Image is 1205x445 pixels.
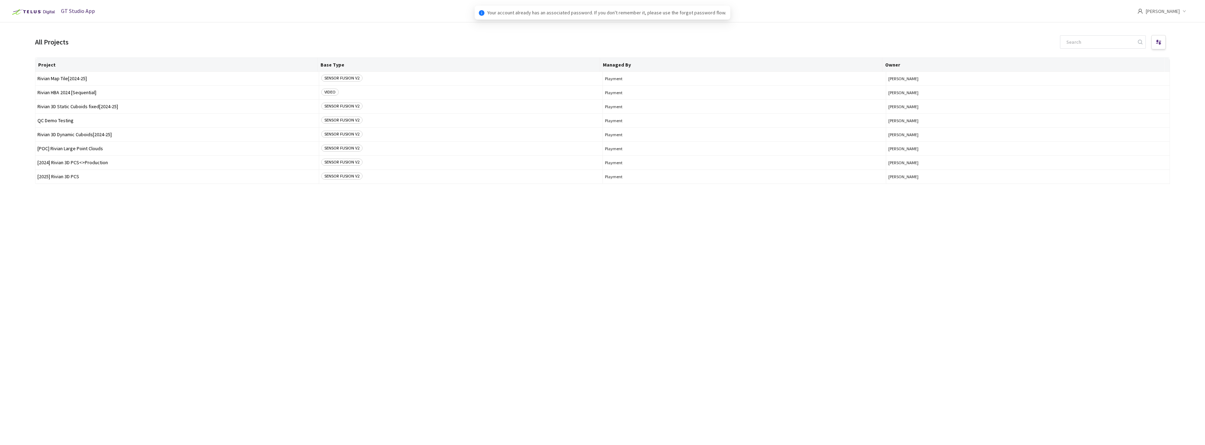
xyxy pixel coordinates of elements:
span: Playment [605,76,884,81]
span: SENSOR FUSION V2 [321,103,363,110]
span: [2024] Rivian 3D PCS<>Production [37,160,317,165]
span: Rivian HBA 2024 [Sequential] [37,90,317,95]
input: Search [1062,36,1137,48]
th: Managed By [600,58,882,72]
span: SENSOR FUSION V2 [321,173,363,180]
th: Project [35,58,318,72]
span: Playment [605,90,884,95]
button: [PERSON_NAME] [888,132,1168,137]
span: Rivian 3D Dynamic Cuboids[2024-25] [37,132,317,137]
div: All Projects [35,36,69,47]
span: SENSOR FUSION V2 [321,159,363,166]
span: Playment [605,160,884,165]
button: [PERSON_NAME] [888,90,1168,95]
span: SENSOR FUSION V2 [321,131,363,138]
span: Playment [605,174,884,179]
span: down [1183,9,1186,13]
button: [PERSON_NAME] [888,160,1168,165]
button: [PERSON_NAME] [888,104,1168,109]
span: Playment [605,146,884,151]
span: Playment [605,132,884,137]
span: SENSOR FUSION V2 [321,145,363,152]
button: [PERSON_NAME] [888,118,1168,123]
span: Your account already has an associated password. If you don't remember it, please use the forgot ... [487,9,726,16]
img: Telus [8,6,57,18]
span: Rivian Map Tile[2024-25] [37,76,317,81]
button: [PERSON_NAME] [888,174,1168,179]
span: VIDEO [321,89,339,96]
th: Base Type [318,58,600,72]
button: [PERSON_NAME] [888,76,1168,81]
span: [POC] Rivian Large Point Clouds [37,146,317,151]
span: Rivian 3D Static Cuboids fixed[2024-25] [37,104,317,109]
span: QC Demo Testing [37,118,317,123]
span: GT Studio App [61,7,95,14]
span: SENSOR FUSION V2 [321,75,363,82]
button: [PERSON_NAME] [888,146,1168,151]
span: user [1137,8,1143,14]
span: Playment [605,118,884,123]
span: Playment [605,104,884,109]
th: Owner [882,58,1165,72]
span: [2025] Rivian 3D PCS [37,174,317,179]
span: SENSOR FUSION V2 [321,117,363,124]
span: info-circle [479,10,484,16]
